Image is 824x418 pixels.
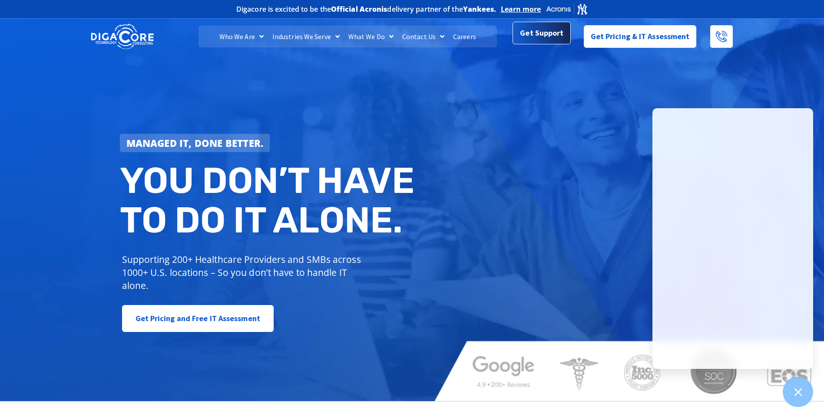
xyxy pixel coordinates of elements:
[136,310,260,327] span: Get Pricing and Free IT Assessment
[126,136,264,149] strong: Managed IT, done better.
[120,134,270,152] a: Managed IT, done better.
[449,26,480,47] a: Careers
[215,26,268,47] a: Who We Are
[268,26,344,47] a: Industries We Serve
[122,305,274,332] a: Get Pricing and Free IT Assessment
[546,3,588,15] img: Acronis
[513,22,570,44] a: Get Support
[120,161,419,240] h2: You don’t have to do IT alone.
[331,4,387,14] b: Official Acronis
[236,6,496,13] h2: Digacore is excited to be the delivery partner of the
[584,25,697,48] a: Get Pricing & IT Assessment
[520,24,563,42] span: Get Support
[652,108,813,369] iframe: Chatgenie Messenger
[199,26,496,47] nav: Menu
[398,26,449,47] a: Contact Us
[122,253,365,292] p: Supporting 200+ Healthcare Providers and SMBs across 1000+ U.S. locations – So you don’t have to ...
[91,23,154,50] img: DigaCore Technology Consulting
[344,26,398,47] a: What We Do
[463,4,496,14] b: Yankees.
[501,5,541,13] a: Learn more
[591,28,690,45] span: Get Pricing & IT Assessment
